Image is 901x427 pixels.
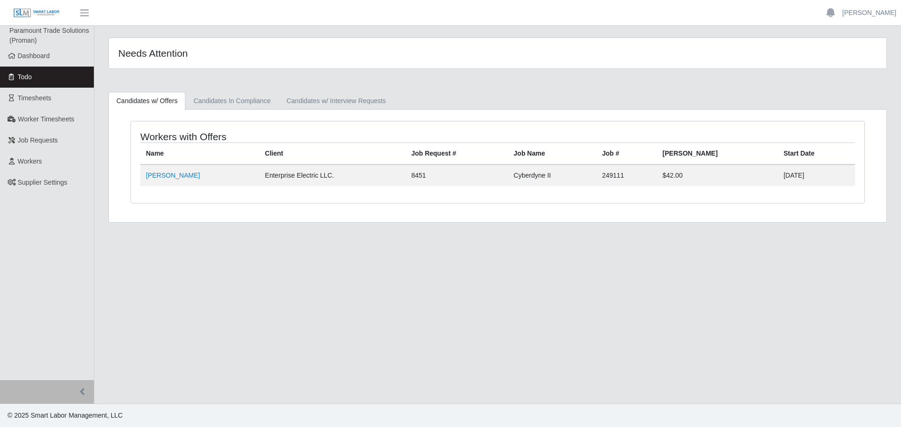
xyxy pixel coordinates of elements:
span: Timesheets [18,94,52,102]
span: Todo [18,73,32,81]
th: Job # [596,143,657,165]
a: Candidates w/ Interview Requests [279,92,394,110]
span: Job Requests [18,136,58,144]
th: Client [260,143,406,165]
td: 8451 [405,165,508,186]
th: [PERSON_NAME] [657,143,778,165]
td: $42.00 [657,165,778,186]
td: 249111 [596,165,657,186]
span: Dashboard [18,52,50,60]
th: Name [140,143,260,165]
th: Job Request # [405,143,508,165]
a: [PERSON_NAME] [146,172,200,179]
span: © 2025 Smart Labor Management, LLC [8,412,122,419]
span: Paramount Trade Solutions (Proman) [9,27,89,44]
a: Candidates w/ Offers [108,92,185,110]
td: [DATE] [778,165,855,186]
td: Enterprise Electric LLC. [260,165,406,186]
h4: Needs Attention [118,47,426,59]
td: Cyberdyne II [508,165,596,186]
img: SLM Logo [13,8,60,18]
th: Start Date [778,143,855,165]
a: Candidates In Compliance [185,92,278,110]
h4: Workers with Offers [140,131,430,142]
span: Supplier Settings [18,179,68,186]
a: [PERSON_NAME] [842,8,896,18]
span: Worker Timesheets [18,115,74,123]
th: Job Name [508,143,596,165]
span: Workers [18,157,42,165]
